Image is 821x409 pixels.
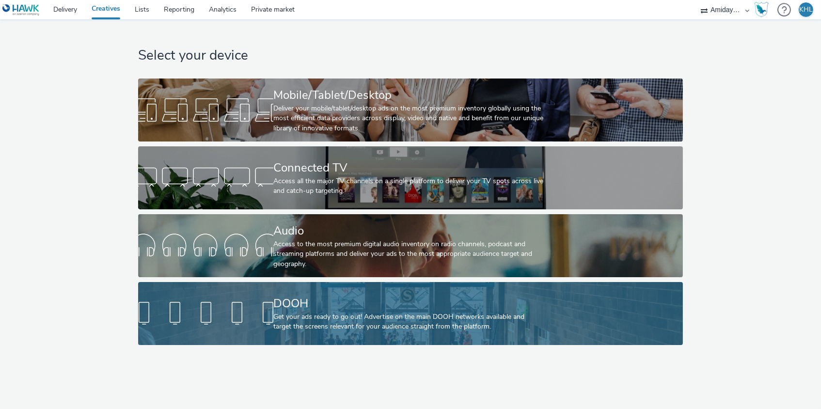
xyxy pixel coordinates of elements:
[138,146,683,209] a: Connected TVAccess all the major TV channels on a single platform to deliver your TV spots across...
[273,104,544,133] div: Deliver your mobile/tablet/desktop ads on the most premium inventory globally using the most effi...
[273,176,544,196] div: Access all the major TV channels on a single platform to deliver your TV spots across live and ca...
[273,239,544,269] div: Access to the most premium digital audio inventory on radio channels, podcast and streaming platf...
[2,4,40,16] img: undefined Logo
[138,214,683,277] a: AudioAccess to the most premium digital audio inventory on radio channels, podcast and streaming ...
[754,2,773,17] a: Hawk Academy
[138,282,683,345] a: DOOHGet your ads ready to go out! Advertise on the main DOOH networks available and target the sc...
[273,159,544,176] div: Connected TV
[138,47,683,65] h1: Select your device
[273,87,544,104] div: Mobile/Tablet/Desktop
[754,2,769,17] img: Hawk Academy
[799,2,813,17] div: KHL
[273,295,544,312] div: DOOH
[273,312,544,332] div: Get your ads ready to go out! Advertise on the main DOOH networks available and target the screen...
[138,79,683,142] a: Mobile/Tablet/DesktopDeliver your mobile/tablet/desktop ads on the most premium inventory globall...
[273,222,544,239] div: Audio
